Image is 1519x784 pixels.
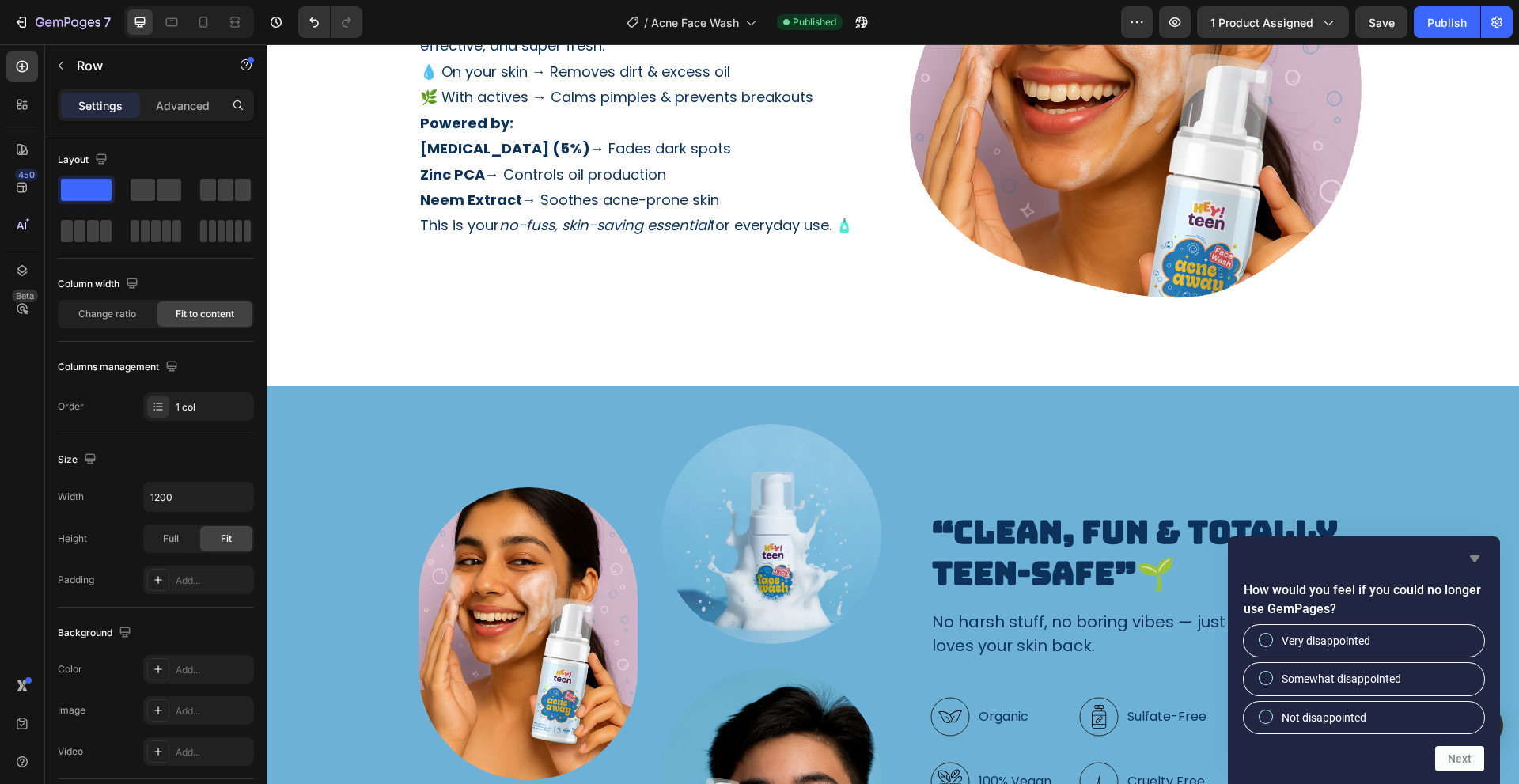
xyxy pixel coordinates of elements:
[78,97,123,114] p: Settings
[1282,671,1401,687] span: Somewhat disappointed
[176,745,250,759] div: Add...
[77,56,211,75] p: Row
[1244,625,1484,733] div: How would you feel if you could no longer use GemPages?
[665,566,1100,613] p: No harsh stuff, no boring vibes — just skincare that loves your skin back.
[58,532,87,546] div: Height
[58,623,134,644] div: Background
[58,573,94,587] div: Padding
[395,380,615,600] img: gempages_583375505013605016-475599e7-8b9a-4c21-a758-cd298855f6c7.webp
[644,14,648,31] span: /
[58,274,142,295] div: Column width
[58,400,84,414] div: Order
[12,290,38,302] div: Beta
[152,443,372,736] img: gempages_583375505013605016-50e4973a-476f-43e8-b35e-ba4c70680a00.png
[58,703,85,718] div: Image
[104,13,111,32] p: 7
[221,532,232,546] span: Fit
[1355,6,1407,38] button: Save
[712,728,785,747] p: 100% Vegan
[793,15,836,29] span: Published
[156,97,210,114] p: Advanced
[1244,549,1484,771] div: How would you feel if you could no longer use GemPages?
[1282,633,1370,649] span: Very disappointed
[1210,14,1313,31] span: 1 product assigned
[58,150,111,171] div: Layout
[712,663,785,682] p: Organic
[176,400,250,415] div: 1 col
[267,44,1519,784] iframe: Design area
[1197,6,1349,38] button: 1 product assigned
[1244,581,1484,619] h2: How would you feel if you could no longer use GemPages?
[651,14,739,31] span: Acne Face Wash
[1010,655,1099,693] p: Paraben-Free
[176,307,234,321] span: Fit to content
[861,728,940,747] p: Cruelty Free
[1414,6,1480,38] button: Publish
[176,574,250,588] div: Add...
[1465,549,1484,568] button: Hide survey
[176,704,250,718] div: Add...
[15,169,38,181] div: 450
[6,6,118,38] button: 7
[58,662,82,676] div: Color
[1369,16,1395,29] span: Save
[176,663,250,677] div: Add...
[1010,722,1099,741] p: Derma
[58,490,84,504] div: Width
[298,6,362,38] div: Undo/Redo
[1435,746,1484,771] button: Next question
[1427,14,1467,31] div: Publish
[163,532,179,546] span: Full
[58,744,83,759] div: Video
[58,357,181,378] div: Columns management
[58,449,100,471] div: Size
[664,466,1101,551] h2: “Clean, Fun & Totally Teen-Safe”🌱
[1282,710,1366,725] span: Not disappointed
[144,483,253,511] input: Auto
[78,307,136,321] span: Change ratio
[861,663,940,682] p: Sulfate-Free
